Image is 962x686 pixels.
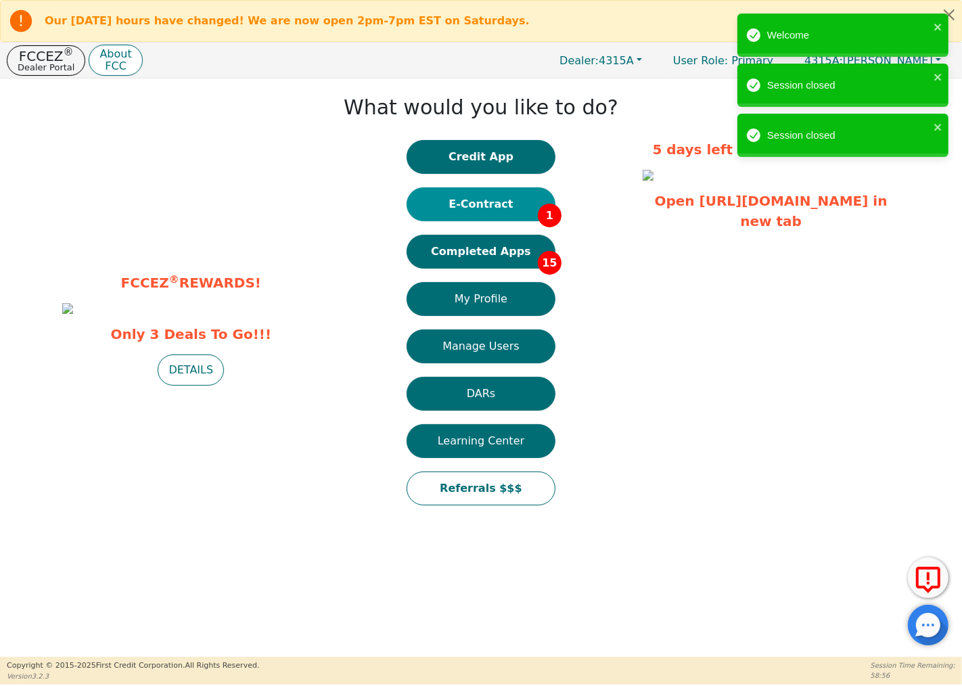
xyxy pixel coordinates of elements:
[169,273,179,285] sup: ®
[559,54,599,67] span: Dealer:
[185,661,259,670] span: All Rights Reserved.
[18,63,74,72] p: Dealer Portal
[871,670,955,681] p: 58:56
[89,45,142,76] button: AboutFCC
[407,282,555,316] button: My Profile
[673,54,728,67] span: User Role :
[934,69,943,85] button: close
[7,671,259,681] p: Version 3.2.3
[344,95,618,120] h1: What would you like to do?
[407,235,555,269] button: Completed Apps15
[45,14,530,27] b: Our [DATE] hours have changed! We are now open 2pm-7pm EST on Saturdays.
[407,377,555,411] button: DARs
[62,303,73,314] img: 95b2465d-fad8-453d-9753-3605b5a63d75
[538,204,562,227] span: 1
[407,329,555,363] button: Manage Users
[7,45,85,76] button: FCCEZ®Dealer Portal
[407,472,555,505] button: Referrals $$$
[99,49,131,60] p: About
[538,251,562,275] span: 15
[18,49,74,63] p: FCCEZ
[767,78,930,93] div: Session closed
[407,424,555,458] button: Learning Center
[62,273,319,293] p: FCCEZ REWARDS!
[934,119,943,135] button: close
[767,128,930,143] div: Session closed
[908,557,948,598] button: Report Error to FCC
[660,47,787,74] p: Primary
[407,140,555,174] button: Credit App
[158,355,224,386] button: DETAILS
[937,1,961,28] button: Close alert
[559,54,634,67] span: 4315A
[655,193,888,229] a: Open [URL][DOMAIN_NAME] in new tab
[643,139,900,160] p: 5 days left in promotion period
[660,47,787,74] a: User Role: Primary
[407,187,555,221] button: E-Contract1
[62,324,319,344] span: Only 3 Deals To Go!!!
[767,28,930,43] div: Welcome
[871,660,955,670] p: Session Time Remaining:
[7,660,259,672] p: Copyright © 2015- 2025 First Credit Corporation.
[545,50,656,71] button: Dealer:4315A
[64,46,74,58] sup: ®
[934,19,943,35] button: close
[99,61,131,72] p: FCC
[643,170,654,181] img: 4c61c180-3d06-42fb-ad98-4656f90841a9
